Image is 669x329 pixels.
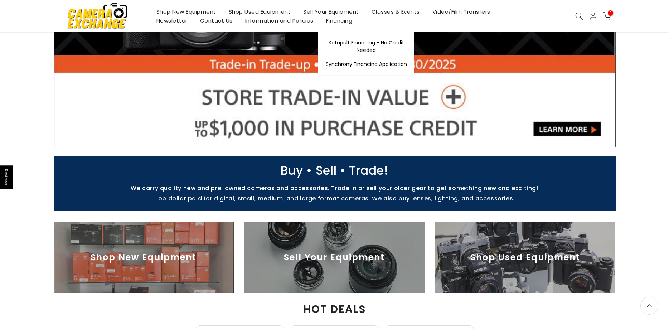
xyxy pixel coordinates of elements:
a: Contact Us [194,16,239,25]
a: Katapult Financing - No Credit Needed [318,36,414,57]
a: Back to the top [640,297,658,315]
a: Video/Film Transfers [426,7,496,16]
p: Buy • Sell • Trade! [50,167,619,174]
p: Top dollar paid for digital, small, medium, and large format cameras. We also buy lenses, lightin... [50,195,619,202]
li: Page dot 3 [329,136,333,140]
a: Classes & Events [365,7,426,16]
span: HOT DEALS [298,304,372,315]
a: Sell Your Equipment [297,7,365,16]
a: 0 [603,12,611,20]
li: Page dot 4 [336,136,340,140]
a: Shop Used Equipment [222,7,297,16]
a: Newsletter [150,16,194,25]
li: Page dot 5 [344,136,348,140]
span: 0 [608,10,613,16]
a: Information and Policies [239,16,320,25]
li: Page dot 2 [321,136,325,140]
a: Synchrony Financing Application [318,57,414,71]
p: We carry quality new and pre-owned cameras and accessories. Trade in or sell your older gear to g... [50,185,619,192]
a: Shop New Equipment [150,7,222,16]
li: Page dot 1 [314,136,318,140]
li: Page dot 6 [352,136,355,140]
a: Financing [320,16,359,25]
